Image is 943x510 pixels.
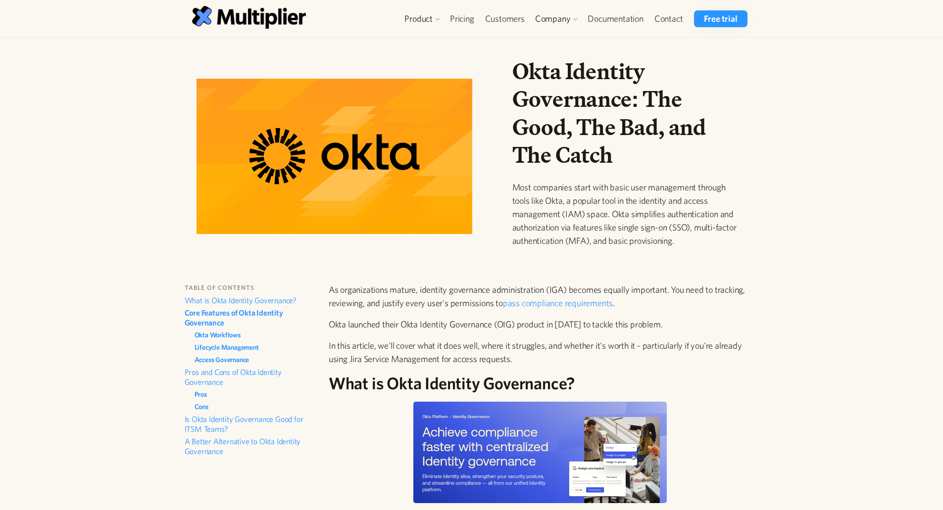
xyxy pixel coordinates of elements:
[195,342,319,355] a: Lifecycle Management
[185,367,319,389] a: Pros and Cons of Okta Identity Governance
[195,330,319,342] a: Okta Workflows
[195,390,207,398] strong: Pros
[512,57,739,169] h1: Okta Identity Governance: The Good, The Bad, and The Catch
[399,10,445,27] div: Product
[195,402,319,414] a: Cons
[195,343,259,351] strong: Lifecycle Management
[195,356,249,364] strong: Access Governance
[185,295,319,308] a: What is Okta Identity Governance?
[582,10,648,27] a: Documentation
[530,10,583,27] div: Company
[197,79,472,233] img: Okta Identity Governance: The Good, The Bad, and The Catch
[185,436,319,459] a: A Better Alternative to Okta Identity Governance
[480,10,530,27] a: Customers
[185,283,319,293] h6: table of contents
[195,355,319,367] a: Access Governance
[512,181,739,247] p: Most companies start with basic user management through tools like Okta, a popular tool in the id...
[195,389,319,402] a: Pros
[185,308,319,330] a: Core Features of Okta Identity Governance
[404,13,433,25] div: Product
[329,283,751,310] p: As organizations mature, identity governance administration (IGA) becomes equally important. You ...
[535,13,571,25] div: Company
[329,339,751,366] p: In this article, we'll cover what it does well, where it struggles, and whether it's worth it - p...
[195,403,208,411] strong: Cons
[503,298,613,308] a: pass compliance requirements
[185,308,283,327] strong: Core Features of Okta Identity Governance
[329,318,751,331] p: Okta launched their Okta Identity Governance (OIG) product in [DATE] to tackle this problem.
[694,10,747,27] a: Free trial
[195,331,241,339] strong: Okta Workflows
[329,373,751,394] h2: What is Okta Identity Governance?
[185,414,319,436] a: Is Okta Identity Governance Good for ITSM Teams?
[445,10,480,27] a: Pricing
[649,10,689,27] a: Contact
